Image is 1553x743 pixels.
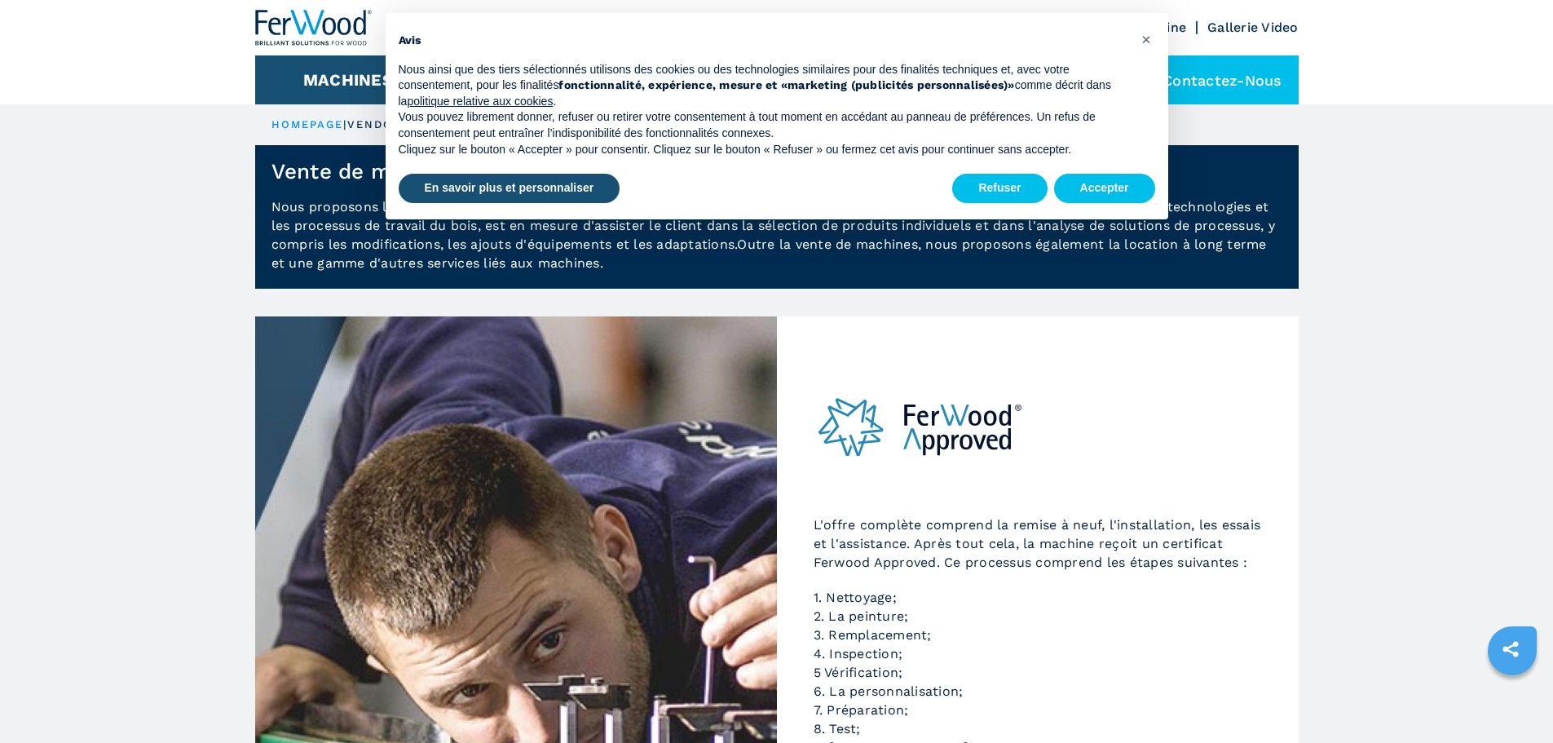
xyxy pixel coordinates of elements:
[303,70,393,90] button: Machines
[1207,20,1299,35] a: Gallerie Video
[558,78,1014,91] strong: fonctionnalité, expérience, mesure et «marketing (publicités personnalisées)»
[399,62,1129,110] p: Nous ainsi que des tiers sélectionnés utilisons des cookies ou des technologies similaires pour d...
[399,142,1129,158] p: Cliquez sur le bouton « Accepter » pour consentir. Cliquez sur le bouton « Refuser » ou fermez ce...
[255,10,373,46] img: Ferwood
[343,118,346,130] span: |
[1141,29,1151,49] span: ×
[399,109,1129,141] p: Vous pouvez librement donner, refuser ou retirer votre consentement à tout moment en accédant au ...
[1490,629,1531,670] a: sharethis
[1122,55,1299,104] div: Contactez-nous
[399,174,620,203] button: En savoir plus et personnaliser
[407,95,553,108] a: politique relative aux cookies
[1484,670,1541,731] iframe: Chat
[952,174,1047,203] button: Refuser
[1134,26,1160,52] button: Fermer cet avis
[814,515,1262,572] p: L'offre complète comprend la remise à neuf, l'installation, les essais et l'assistance. Après tou...
[347,117,412,132] p: vendons
[255,197,1299,289] p: Nous proposons la vente de machines à bois occasion. [PERSON_NAME], grâce à l'expertise de son éq...
[399,33,1129,49] h2: Avis
[1054,174,1155,203] button: Accepter
[271,118,344,130] a: HOMEPAGE
[271,158,968,184] h1: Vente de machines industrielles d'occasion pour le travail du bois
